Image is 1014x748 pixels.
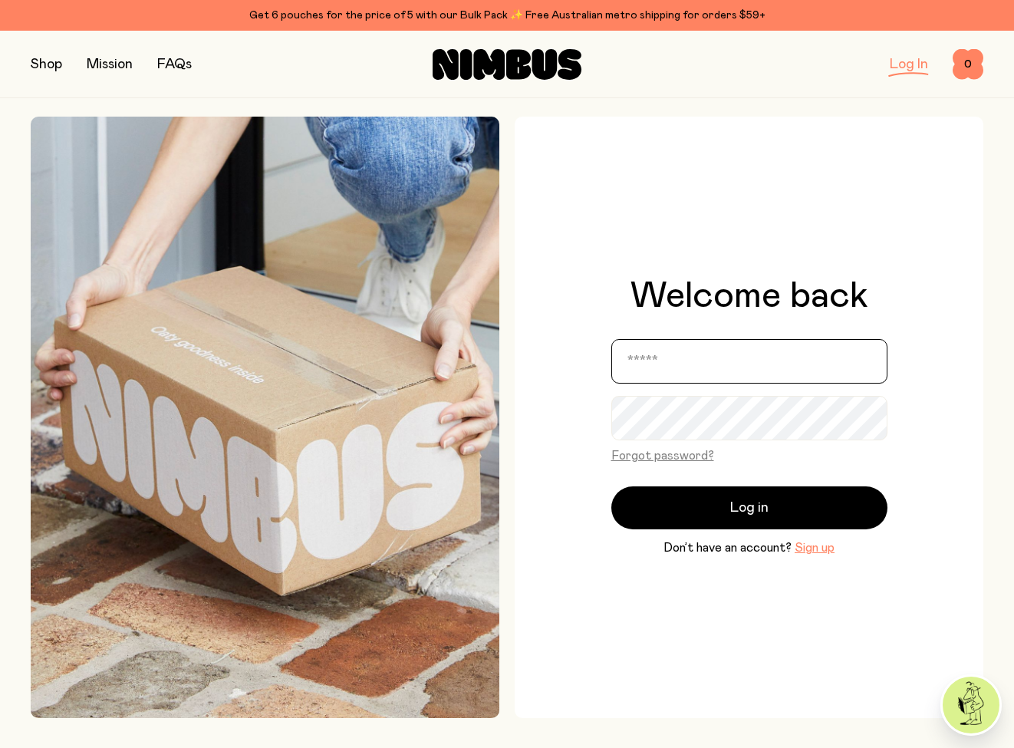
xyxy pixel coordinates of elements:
span: Don’t have an account? [663,539,792,557]
button: 0 [953,49,983,80]
button: Forgot password? [611,446,714,465]
img: agent [943,677,999,733]
button: Log in [611,486,887,529]
a: Log In [890,58,928,71]
a: FAQs [157,58,192,71]
div: Get 6 pouches for the price of 5 with our Bulk Pack ✨ Free Australian metro shipping for orders $59+ [31,6,983,25]
span: Log in [730,497,769,519]
img: Picking up Nimbus mailer from doorstep [31,117,499,718]
a: Mission [87,58,133,71]
button: Sign up [795,539,835,557]
h1: Welcome back [630,278,868,315]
